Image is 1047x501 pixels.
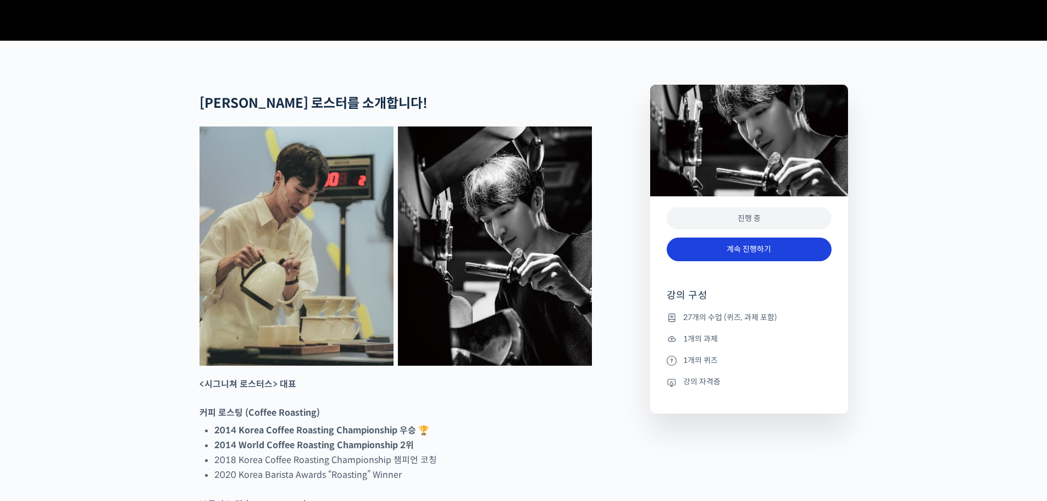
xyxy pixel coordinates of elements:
strong: 커피 로스팅 (Coffee Roasting) [200,407,320,419]
h4: 강의 구성 [667,289,832,311]
li: 27개의 수업 (퀴즈, 과제 포함) [667,311,832,324]
li: 1개의 과제 [667,332,832,345]
span: 대화 [101,366,114,375]
div: 진행 중 [667,207,832,230]
span: 홈 [35,365,41,374]
li: 2018 Korea Coffee Roasting Championship 챔피언 코칭 [214,453,592,467]
li: 1개의 퀴즈 [667,354,832,367]
strong: <시그니쳐 로스터스> 대표 [200,378,296,390]
strong: 2014 World Coffee Roasting Championship 2위 [214,439,414,451]
li: 강의 자격증 [667,376,832,389]
h2: [PERSON_NAME] 로스터를 소개합니다! [200,96,592,112]
li: 2020 Korea Barista Awards “Roasting” Winner [214,467,592,482]
a: 계속 진행하기 [667,238,832,261]
a: 홈 [3,349,73,376]
strong: 2014 Korea Coffee Roasting Championship 우승 🏆 [214,425,429,436]
a: 설정 [142,349,211,376]
a: 대화 [73,349,142,376]
span: 설정 [170,365,183,374]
